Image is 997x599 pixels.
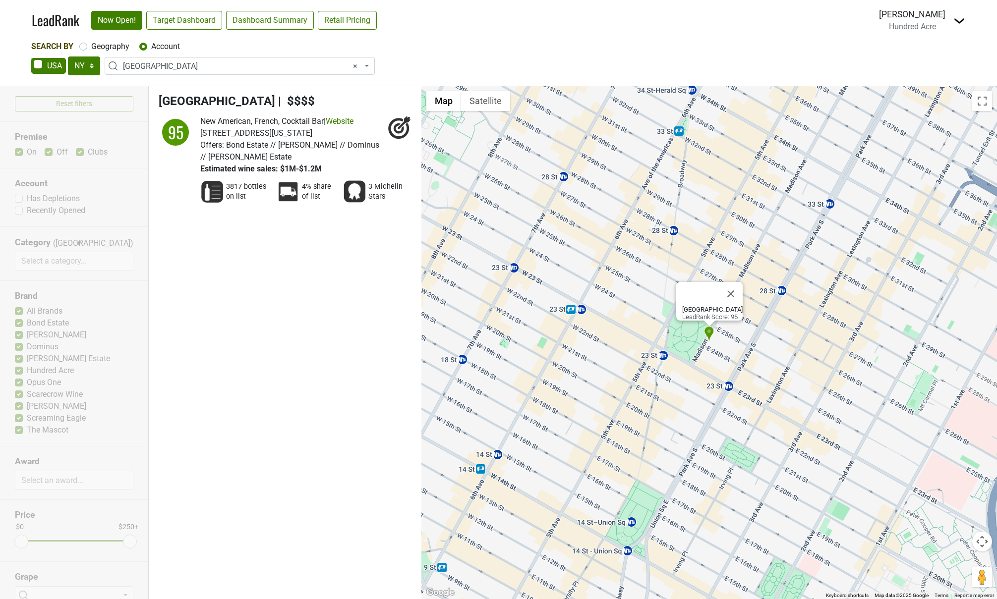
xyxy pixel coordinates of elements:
a: LeadRank [32,10,79,31]
img: Dropdown Menu [953,15,965,27]
a: Dashboard Summary [226,11,314,30]
span: Remove all items [353,60,357,72]
span: | $$$$ [278,94,315,108]
span: Bond Estate // [PERSON_NAME] // Dominus // [PERSON_NAME] Estate [200,140,379,162]
div: [PERSON_NAME] [879,8,945,21]
span: Offers: [200,140,224,150]
span: 3817 bottles on list [226,182,270,202]
div: LeadRank Score: 95 [682,306,743,321]
span: 3 Michelin Stars [368,182,406,202]
button: Show street map [426,91,461,111]
span: 4% share of list [302,182,336,202]
a: Target Dashboard [146,11,222,30]
span: Hundred Acre [889,22,936,31]
span: Map data ©2025 Google [875,593,929,598]
button: Drag Pegman onto the map to open Street View [972,567,992,587]
button: Close [719,282,743,306]
a: Report a map error [954,593,994,598]
button: Toggle fullscreen view [972,91,992,111]
span: Estimated wine sales: $1M-$1.2M [200,164,322,173]
a: Retail Pricing [318,11,377,30]
b: [GEOGRAPHIC_DATA] [682,306,743,313]
a: Now Open! [91,11,142,30]
span: Eleven Madison Park [105,57,375,75]
img: Percent Distributor Share [276,180,300,204]
label: Account [151,41,180,53]
span: [STREET_ADDRESS][US_STATE] [200,128,312,138]
span: Search By [31,42,73,51]
img: Wine List [200,180,224,204]
div: | [200,115,383,127]
button: Keyboard shortcuts [826,592,869,599]
div: Eleven Madison Park [704,326,714,342]
a: Terms (opens in new tab) [935,593,948,598]
button: Map camera controls [972,532,992,551]
span: [GEOGRAPHIC_DATA] [159,94,275,108]
label: Geography [91,41,129,53]
span: Eleven Madison Park [123,60,362,72]
img: Google [424,586,457,599]
button: Show satellite imagery [461,91,510,111]
img: quadrant_split.svg [159,115,192,149]
div: 95 [161,117,190,147]
a: Website [326,116,353,126]
a: Open this area in Google Maps (opens a new window) [424,586,457,599]
span: New American, French, Cocktail Bar [200,116,324,126]
img: Award [343,180,366,204]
